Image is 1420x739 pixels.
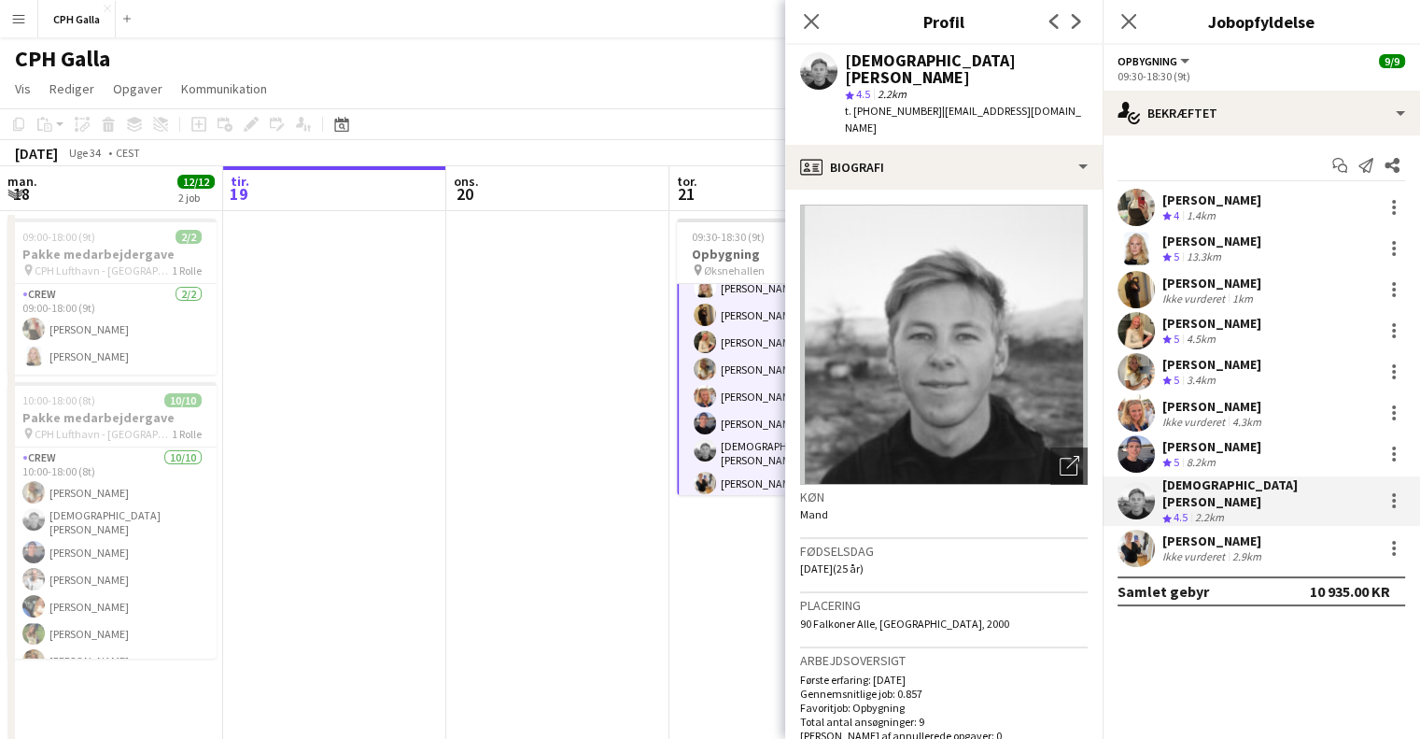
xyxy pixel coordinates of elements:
[677,219,886,495] app-job-card: 09:30-18:30 (9t)9/9Opbygning Øksnehallen1 RolleOpbygning9/909:30-18:30 (9t)[PERSON_NAME][PERSON_N...
[1162,533,1265,549] div: [PERSON_NAME]
[845,52,1088,86] div: [DEMOGRAPHIC_DATA][PERSON_NAME]
[172,427,202,441] span: 1 Rolle
[1174,208,1179,222] span: 4
[35,427,172,441] span: CPH Lufthavn - [GEOGRAPHIC_DATA]
[1174,332,1179,346] span: 5
[1162,356,1261,373] div: [PERSON_NAME]
[7,382,217,659] app-job-card: 10:00-18:00 (8t)10/10Pakke medarbejdergave CPH Lufthavn - [GEOGRAPHIC_DATA]1 RolleCrew10/1010:00-...
[105,77,170,101] a: Opgaver
[1118,54,1177,68] span: Opbygning
[176,230,202,244] span: 2/2
[1118,54,1192,68] button: Opbygning
[674,183,697,205] span: 21
[1174,249,1179,263] span: 5
[174,77,274,101] a: Kommunikation
[7,77,38,101] a: Vis
[800,543,1088,560] h3: Fødselsdag
[15,80,31,97] span: Vis
[116,146,140,160] div: CEST
[1174,373,1179,387] span: 5
[677,173,697,190] span: tor.
[1162,315,1261,332] div: [PERSON_NAME]
[1379,54,1405,68] span: 9/9
[228,183,249,205] span: 19
[1183,249,1225,265] div: 13.3km
[177,175,215,189] span: 12/12
[181,80,267,97] span: Kommunikation
[1162,233,1261,249] div: [PERSON_NAME]
[845,104,1081,135] span: | [EMAIL_ADDRESS][DOMAIN_NAME]
[1191,510,1228,526] div: 2.2km
[704,263,765,277] span: Øksnehallen
[1050,448,1088,485] div: Åbn foto pop-in
[1174,510,1188,524] span: 4.5
[800,561,864,576] span: [DATE] (25 år)
[7,219,217,375] app-job-card: 09:00-18:00 (9t)2/2Pakke medarbejdergave CPH Lufthavn - [GEOGRAPHIC_DATA]1 RolleCrew2/209:00-18:0...
[874,87,910,101] span: 2.2km
[113,80,162,97] span: Opgaver
[1229,549,1265,563] div: 2.9km
[1183,373,1219,389] div: 3.4km
[38,1,116,37] button: CPH Galla
[172,263,202,277] span: 1 Rolle
[164,393,202,407] span: 10/10
[49,80,94,97] span: Rediger
[62,146,108,160] span: Uge 34
[451,183,479,205] span: 20
[1183,332,1219,348] div: 4.5km
[7,284,217,375] app-card-role: Crew2/209:00-18:00 (9t)[PERSON_NAME][PERSON_NAME]
[1183,455,1219,471] div: 8.2km
[7,409,217,426] h3: Pakke medarbejdergave
[1162,192,1261,208] div: [PERSON_NAME]
[800,489,1088,505] h3: Køn
[1229,415,1265,429] div: 4.3km
[1103,91,1420,135] div: Bekræftet
[800,701,1088,715] p: Favoritjob: Opbygning
[1310,582,1390,601] div: 10 935.00 KR
[692,230,765,244] span: 09:30-18:30 (9t)
[677,246,886,263] h3: Opbygning
[15,144,58,163] div: [DATE]
[800,715,1088,729] p: Total antal ansøgninger: 9
[1183,208,1219,224] div: 1.4km
[1162,476,1375,510] div: [DEMOGRAPHIC_DATA][PERSON_NAME]
[35,263,172,277] span: CPH Lufthavn - [GEOGRAPHIC_DATA]
[1162,291,1229,306] div: Ikke vurderet
[800,673,1088,687] p: Første erfaring: [DATE]
[7,173,37,190] span: man.
[800,652,1088,669] h3: Arbejdsoversigt
[231,173,249,190] span: tir.
[1118,69,1405,83] div: 09:30-18:30 (9t)
[1162,398,1265,415] div: [PERSON_NAME]
[785,9,1103,34] h3: Profil
[800,597,1088,614] h3: Placering
[1229,291,1257,306] div: 1km
[15,45,110,73] h1: CPH Galla
[22,230,95,244] span: 09:00-18:00 (9t)
[1162,275,1261,291] div: [PERSON_NAME]
[845,104,942,118] span: t. [PHONE_NUMBER]
[42,77,102,101] a: Rediger
[7,246,217,263] h3: Pakke medarbejdergave
[1118,582,1209,601] div: Samlet gebyr
[677,214,886,504] app-card-role: Opbygning9/909:30-18:30 (9t)[PERSON_NAME][PERSON_NAME][PERSON_NAME][PERSON_NAME][PERSON_NAME][PER...
[22,393,95,407] span: 10:00-18:00 (8t)
[800,507,828,521] span: Mand
[800,687,1088,701] p: Gennemsnitlige job: 0.857
[1162,438,1261,455] div: [PERSON_NAME]
[178,191,214,205] div: 2 job
[800,617,1009,631] span: 90 Falkoner Alle, [GEOGRAPHIC_DATA], 2000
[1162,415,1229,429] div: Ikke vurderet
[800,205,1088,485] img: Mandskabs avatar eller foto
[5,183,37,205] span: 18
[785,145,1103,190] div: Biografi
[1162,549,1229,563] div: Ikke vurderet
[856,87,870,101] span: 4.5
[1174,455,1179,469] span: 5
[1103,9,1420,34] h3: Jobopfyldelse
[454,173,479,190] span: ons.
